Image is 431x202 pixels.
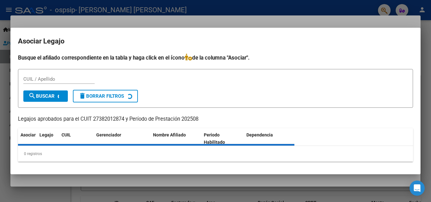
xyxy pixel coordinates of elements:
span: Legajo [39,132,53,137]
button: Borrar Filtros [73,90,138,102]
span: Borrar Filtros [79,93,124,99]
div: Open Intercom Messenger [410,181,425,196]
h4: Busque el afiliado correspondiente en la tabla y haga click en el ícono de la columna "Asociar". [18,54,413,62]
mat-icon: search [28,92,36,100]
p: Legajos aprobados para el CUIT 27382012874 y Período de Prestación 202508 [18,115,413,123]
datatable-header-cell: Legajo [37,128,59,149]
datatable-header-cell: Nombre Afiliado [151,128,201,149]
datatable-header-cell: Gerenciador [94,128,151,149]
span: Periodo Habilitado [204,132,225,145]
span: Asociar [21,132,36,137]
span: Buscar [28,93,55,99]
datatable-header-cell: Dependencia [244,128,295,149]
span: CUIL [62,132,71,137]
h2: Asociar Legajo [18,35,413,47]
div: 0 registros [18,146,413,162]
button: Buscar [23,90,68,102]
span: Gerenciador [96,132,121,137]
datatable-header-cell: CUIL [59,128,94,149]
span: Dependencia [246,132,273,137]
datatable-header-cell: Periodo Habilitado [201,128,244,149]
datatable-header-cell: Asociar [18,128,37,149]
span: Nombre Afiliado [153,132,186,137]
mat-icon: delete [79,92,86,100]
